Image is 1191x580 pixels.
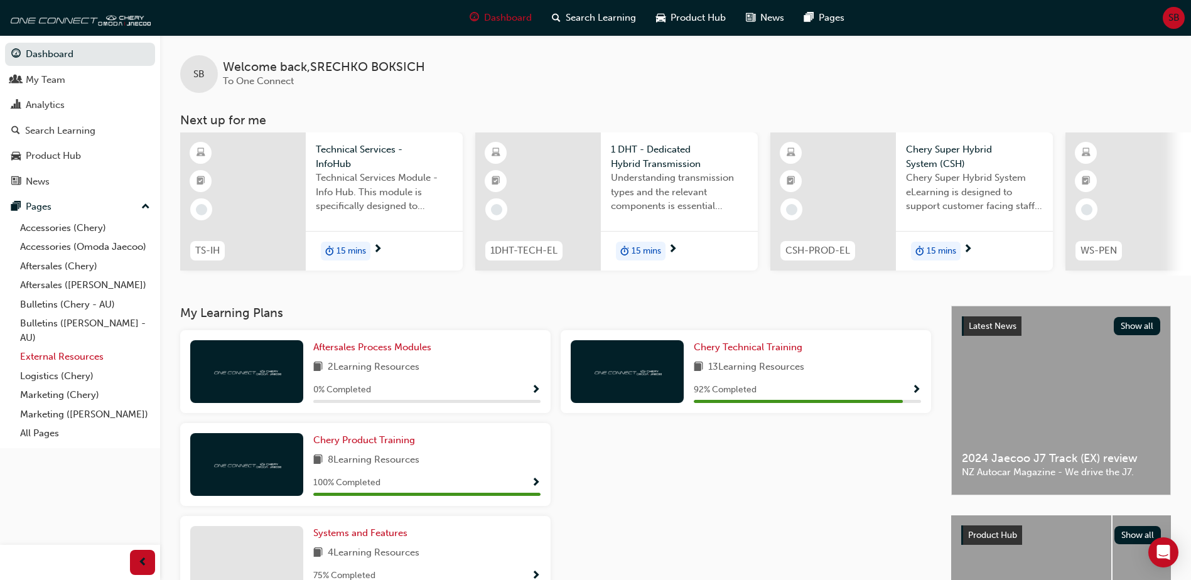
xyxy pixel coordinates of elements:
[668,244,677,255] span: next-icon
[770,132,1053,271] a: CSH-PROD-ELChery Super Hybrid System (CSH)Chery Super Hybrid System eLearning is designed to supp...
[475,132,758,271] a: 1DHT-TECH-EL1 DHT - Dedicated Hybrid TransmissionUnderstanding transmission types and the relevan...
[611,171,748,213] span: Understanding transmission types and the relevant components is essential knowledge required for ...
[313,434,415,446] span: Chery Product Training
[694,341,802,353] span: Chery Technical Training
[212,365,281,377] img: oneconnect
[694,340,807,355] a: Chery Technical Training
[969,321,1016,331] span: Latest News
[316,142,453,171] span: Technical Services - InfoHub
[566,11,636,25] span: Search Learning
[197,145,205,161] span: learningResourceType_ELEARNING-icon
[491,204,502,215] span: learningRecordVerb_NONE-icon
[611,142,748,171] span: 1 DHT - Dedicated Hybrid Transmission
[5,40,155,195] button: DashboardMy TeamAnalyticsSearch LearningProduct HubNews
[141,199,150,215] span: up-icon
[1163,7,1185,29] button: SB
[484,11,532,25] span: Dashboard
[912,385,921,396] span: Show Progress
[180,306,931,320] h3: My Learning Plans
[11,49,21,60] span: guage-icon
[15,257,155,276] a: Aftersales (Chery)
[26,73,65,87] div: My Team
[197,173,205,190] span: booktick-icon
[968,530,1017,540] span: Product Hub
[470,10,479,26] span: guage-icon
[15,295,155,314] a: Bulletins (Chery - AU)
[11,126,20,137] span: search-icon
[328,360,419,375] span: 2 Learning Resources
[819,11,844,25] span: Pages
[138,555,148,571] span: prev-icon
[760,11,784,25] span: News
[337,244,366,259] span: 15 mins
[223,60,425,75] span: Welcome back , SRECHKO BOKSICH
[26,175,50,189] div: News
[1168,11,1180,25] span: SB
[180,132,463,271] a: TS-IHTechnical Services - InfoHubTechnical Services Module - Info Hub. This module is specificall...
[531,385,541,396] span: Show Progress
[316,171,453,213] span: Technical Services Module - Info Hub. This module is specifically designed to address the require...
[313,360,323,375] span: book-icon
[1114,317,1161,335] button: Show all
[962,316,1160,336] a: Latest NewsShow all
[552,10,561,26] span: search-icon
[787,145,795,161] span: learningResourceType_ELEARNING-icon
[5,94,155,117] a: Analytics
[912,382,921,398] button: Show Progress
[962,451,1160,466] span: 2024 Jaecoo J7 Track (EX) review
[785,244,850,258] span: CSH-PROD-EL
[492,173,500,190] span: booktick-icon
[25,124,95,138] div: Search Learning
[794,5,854,31] a: pages-iconPages
[804,10,814,26] span: pages-icon
[313,545,323,561] span: book-icon
[313,340,436,355] a: Aftersales Process Modules
[531,475,541,491] button: Show Progress
[620,243,629,259] span: duration-icon
[1082,145,1091,161] span: learningResourceType_ELEARNING-icon
[11,201,21,213] span: pages-icon
[313,476,380,490] span: 100 % Completed
[160,113,1191,127] h3: Next up for me
[1081,204,1092,215] span: learningRecordVerb_NONE-icon
[15,276,155,295] a: Aftersales ([PERSON_NAME])
[656,10,666,26] span: car-icon
[708,360,804,375] span: 13 Learning Resources
[531,382,541,398] button: Show Progress
[694,360,703,375] span: book-icon
[542,5,646,31] a: search-iconSearch Learning
[6,5,151,30] a: oneconnect
[5,144,155,168] a: Product Hub
[915,243,924,259] span: duration-icon
[5,195,155,218] button: Pages
[1148,537,1178,567] div: Open Intercom Messenger
[196,204,207,215] span: learningRecordVerb_NONE-icon
[927,244,956,259] span: 15 mins
[671,11,726,25] span: Product Hub
[328,545,419,561] span: 4 Learning Resources
[15,385,155,405] a: Marketing (Chery)
[11,75,21,86] span: people-icon
[5,43,155,66] a: Dashboard
[1082,173,1091,190] span: booktick-icon
[593,365,662,377] img: oneconnect
[15,347,155,367] a: External Resources
[11,100,21,111] span: chart-icon
[951,306,1171,495] a: Latest NewsShow all2024 Jaecoo J7 Track (EX) reviewNZ Autocar Magazine - We drive the J7.
[15,367,155,386] a: Logistics (Chery)
[313,453,323,468] span: book-icon
[15,405,155,424] a: Marketing ([PERSON_NAME])
[313,341,431,353] span: Aftersales Process Modules
[15,314,155,347] a: Bulletins ([PERSON_NAME] - AU)
[5,119,155,142] a: Search Learning
[694,383,757,397] span: 92 % Completed
[646,5,736,31] a: car-iconProduct Hub
[961,525,1161,545] a: Product HubShow all
[786,204,797,215] span: learningRecordVerb_NONE-icon
[906,171,1043,213] span: Chery Super Hybrid System eLearning is designed to support customer facing staff with the underst...
[373,244,382,255] span: next-icon
[26,149,81,163] div: Product Hub
[5,68,155,92] a: My Team
[313,383,371,397] span: 0 % Completed
[26,98,65,112] div: Analytics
